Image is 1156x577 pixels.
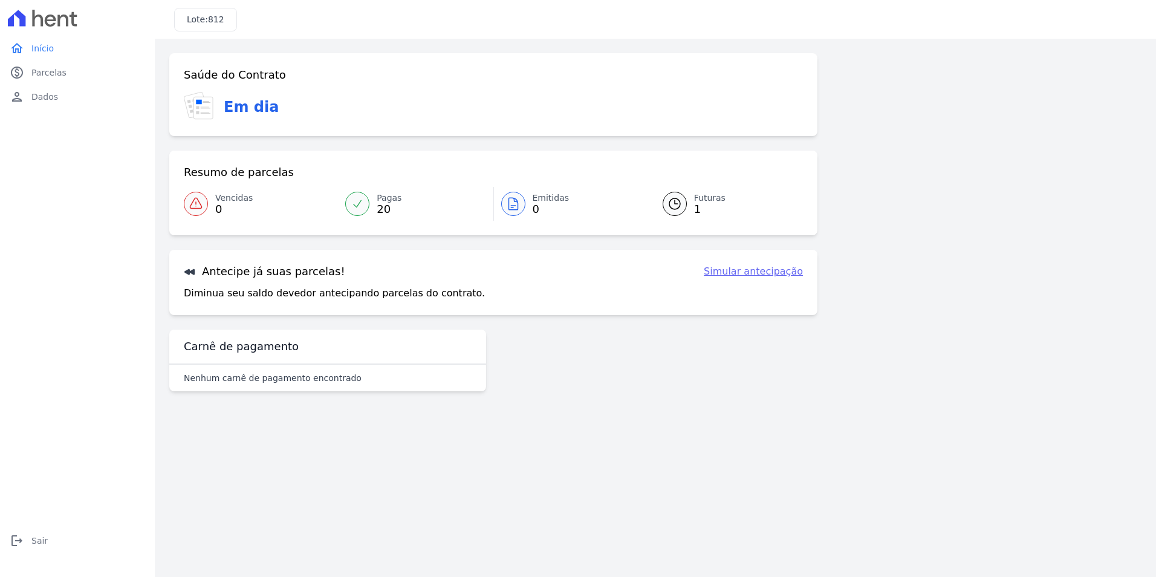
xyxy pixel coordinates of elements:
[208,15,224,24] span: 812
[694,204,726,214] span: 1
[184,264,345,279] h3: Antecipe já suas parcelas!
[31,535,48,547] span: Sair
[377,204,401,214] span: 20
[184,187,338,221] a: Vencidas 0
[184,339,299,354] h3: Carnê de pagamento
[187,13,224,26] h3: Lote:
[31,42,54,54] span: Início
[648,187,803,221] a: Futuras 1
[5,36,150,60] a: homeInício
[5,60,150,85] a: paidParcelas
[533,204,570,214] span: 0
[694,192,726,204] span: Futuras
[184,286,485,301] p: Diminua seu saldo devedor antecipando parcelas do contrato.
[533,192,570,204] span: Emitidas
[10,65,24,80] i: paid
[184,68,286,82] h3: Saúde do Contrato
[224,96,279,118] h3: Em dia
[10,41,24,56] i: home
[215,192,253,204] span: Vencidas
[31,67,67,79] span: Parcelas
[5,529,150,553] a: logoutSair
[31,91,58,103] span: Dados
[494,187,648,221] a: Emitidas 0
[10,533,24,548] i: logout
[5,85,150,109] a: personDados
[704,264,803,279] a: Simular antecipação
[10,90,24,104] i: person
[377,192,401,204] span: Pagas
[215,204,253,214] span: 0
[184,372,362,384] p: Nenhum carnê de pagamento encontrado
[184,165,294,180] h3: Resumo de parcelas
[338,187,493,221] a: Pagas 20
